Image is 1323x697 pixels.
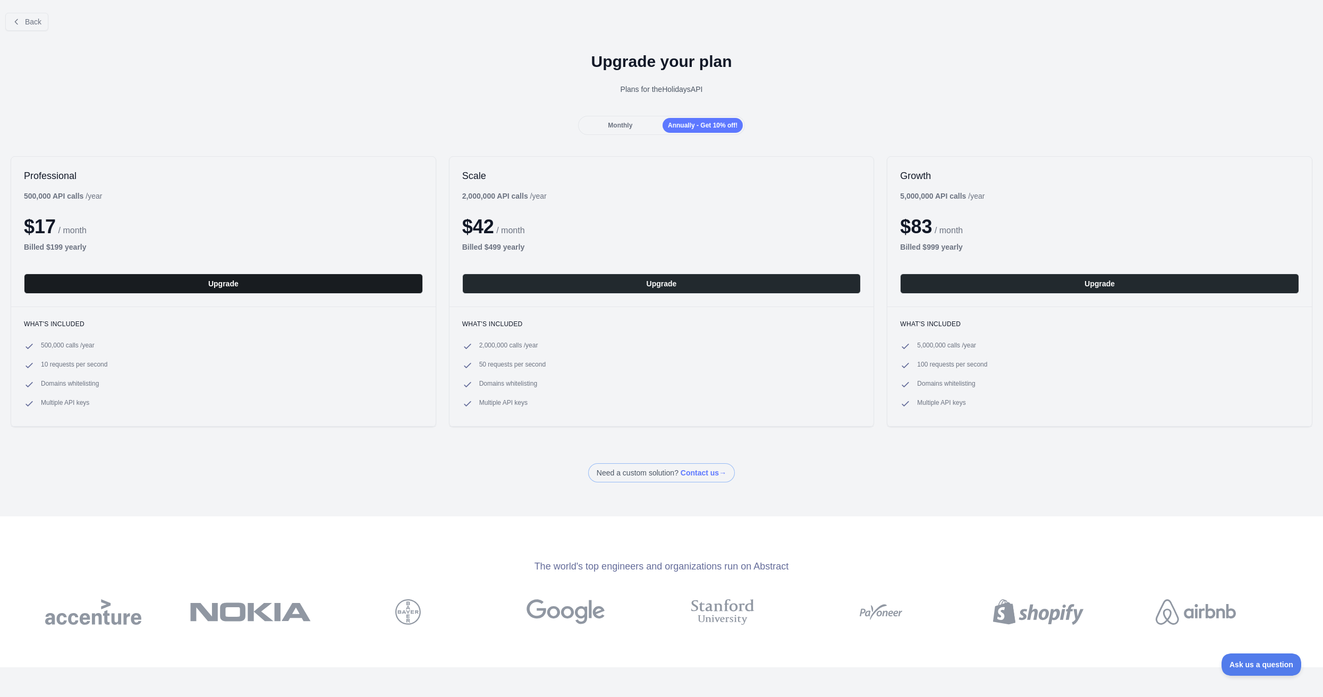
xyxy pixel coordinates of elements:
[900,191,985,201] div: / year
[462,191,547,201] div: / year
[1222,653,1302,676] iframe: Toggle Customer Support
[900,216,932,237] span: $ 83
[900,192,966,200] b: 5,000,000 API calls
[900,169,1299,182] h2: Growth
[462,169,861,182] h2: Scale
